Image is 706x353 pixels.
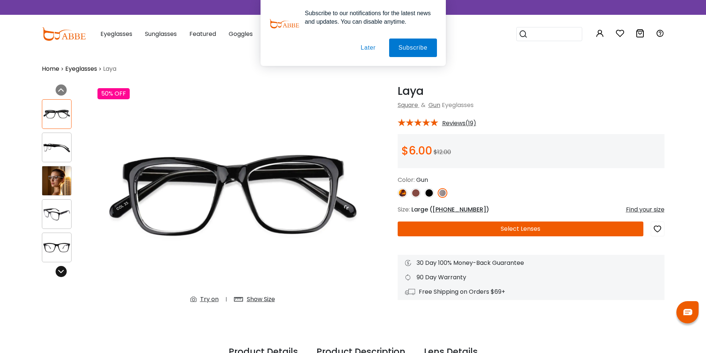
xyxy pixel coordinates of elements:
button: Select Lenses [398,222,643,236]
img: Laya Gun Plastic Eyeglasses , UniversalBridgeFit Frames from ABBE Glasses [42,140,71,155]
span: Color: [398,176,415,184]
img: chat [683,309,692,315]
button: Later [351,39,385,57]
span: $6.00 [401,143,432,159]
a: Square [398,101,418,109]
div: Show Size [247,295,275,304]
div: Free Shipping on Orders $69+ [405,287,657,296]
h1: Laya [398,84,664,98]
span: & [420,101,427,109]
span: [PHONE_NUMBER] [432,205,486,214]
span: Laya [103,64,116,73]
img: Laya Gun Plastic Eyeglasses , UniversalBridgeFit Frames from ABBE Glasses [42,107,71,121]
span: Size: [398,205,410,214]
img: Laya Gun Plastic Eyeglasses , UniversalBridgeFit Frames from ABBE Glasses [42,166,71,195]
a: Home [42,64,59,73]
span: Gun [416,176,428,184]
span: $12.00 [434,148,451,156]
div: Subscribe to our notifications for the latest news and updates. You can disable anytime. [299,9,437,26]
div: 90 Day Warranty [405,273,657,282]
img: Laya Gun Plastic Eyeglasses , UniversalBridgeFit Frames from ABBE Glasses [97,84,368,310]
div: Try on [200,295,219,304]
a: Eyeglasses [65,64,97,73]
img: Laya Gun Plastic Eyeglasses , UniversalBridgeFit Frames from ABBE Glasses [42,207,71,222]
button: Subscribe [389,39,437,57]
div: 50% OFF [97,88,130,99]
a: Gun [428,101,440,109]
span: Reviews(19) [442,120,476,127]
div: Find your size [626,205,664,214]
span: Large ( ) [411,205,489,214]
span: Eyeglasses [442,101,474,109]
div: 30 Day 100% Money-Back Guarantee [405,259,657,267]
img: notification icon [269,9,299,39]
img: Laya Gun Plastic Eyeglasses , UniversalBridgeFit Frames from ABBE Glasses [42,240,71,255]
